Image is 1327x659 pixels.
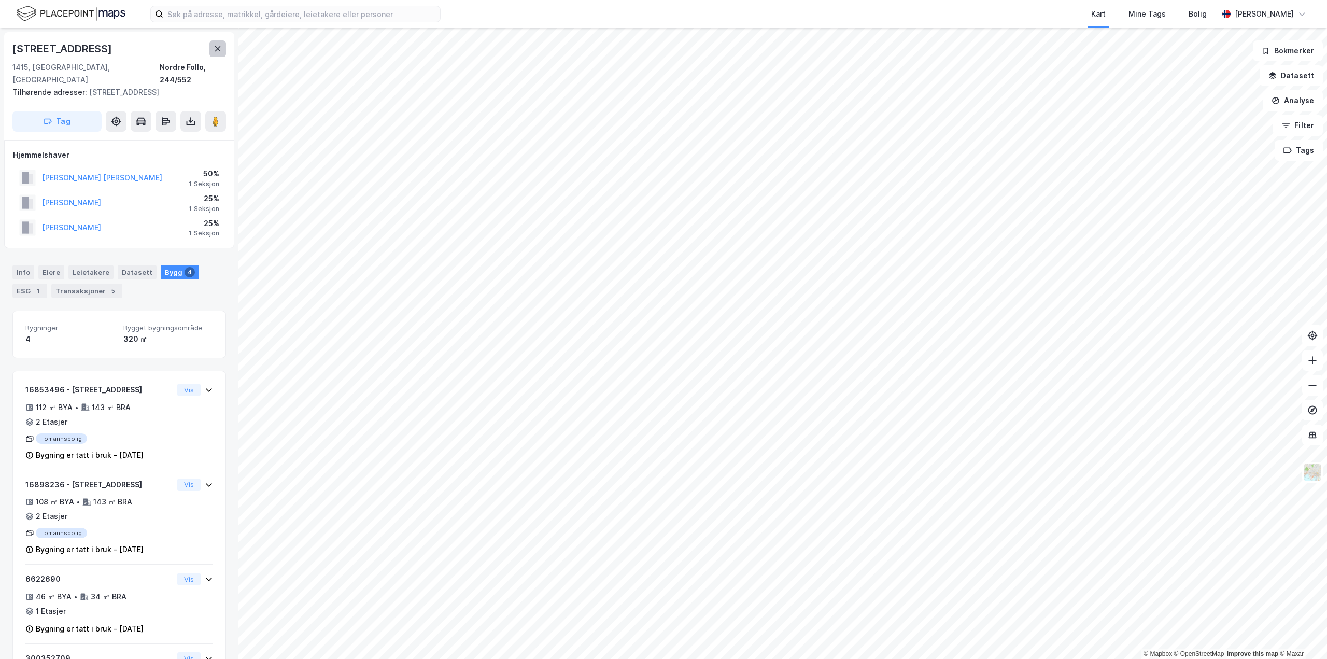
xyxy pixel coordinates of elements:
[33,286,43,296] div: 1
[92,401,131,414] div: 143 ㎡ BRA
[51,284,122,298] div: Transaksjoner
[12,265,34,279] div: Info
[91,591,126,603] div: 34 ㎡ BRA
[1260,65,1323,86] button: Datasett
[163,6,440,22] input: Søk på adresse, matrikkel, gårdeiere, leietakere eller personer
[36,543,144,556] div: Bygning er tatt i bruk - [DATE]
[25,333,115,345] div: 4
[1128,8,1166,20] div: Mine Tags
[161,265,199,279] div: Bygg
[36,510,67,523] div: 2 Etasjer
[185,267,195,277] div: 4
[25,324,115,332] span: Bygninger
[1227,650,1278,657] a: Improve this map
[12,86,218,99] div: [STREET_ADDRESS]
[1275,609,1327,659] iframe: Chat Widget
[25,573,173,585] div: 6622690
[25,479,173,491] div: 16898236 - [STREET_ADDRESS]
[36,605,66,618] div: 1 Etasjer
[36,623,144,635] div: Bygning er tatt i bruk - [DATE]
[74,593,78,601] div: •
[1174,650,1224,657] a: OpenStreetMap
[1263,90,1323,111] button: Analyse
[36,449,144,461] div: Bygning er tatt i bruk - [DATE]
[123,324,213,332] span: Bygget bygningsområde
[12,284,47,298] div: ESG
[76,498,80,506] div: •
[177,479,201,491] button: Vis
[189,180,219,188] div: 1 Seksjon
[17,5,125,23] img: logo.f888ab2527a4732fd821a326f86c7f29.svg
[189,167,219,180] div: 50%
[189,205,219,213] div: 1 Seksjon
[177,573,201,585] button: Vis
[36,416,67,428] div: 2 Etasjer
[189,192,219,205] div: 25%
[75,403,79,412] div: •
[1303,462,1322,482] img: Z
[12,111,102,132] button: Tag
[108,286,118,296] div: 5
[68,265,114,279] div: Leietakere
[160,61,226,86] div: Nordre Follo, 244/552
[1275,140,1323,161] button: Tags
[177,384,201,396] button: Vis
[123,333,213,345] div: 320 ㎡
[36,496,74,508] div: 108 ㎡ BYA
[1144,650,1172,657] a: Mapbox
[12,88,89,96] span: Tilhørende adresser:
[189,229,219,237] div: 1 Seksjon
[1189,8,1207,20] div: Bolig
[36,591,72,603] div: 46 ㎡ BYA
[13,149,225,161] div: Hjemmelshaver
[93,496,132,508] div: 143 ㎡ BRA
[25,384,173,396] div: 16853496 - [STREET_ADDRESS]
[38,265,64,279] div: Eiere
[1091,8,1106,20] div: Kart
[118,265,157,279] div: Datasett
[189,217,219,230] div: 25%
[36,401,73,414] div: 112 ㎡ BYA
[1253,40,1323,61] button: Bokmerker
[1235,8,1294,20] div: [PERSON_NAME]
[12,61,160,86] div: 1415, [GEOGRAPHIC_DATA], [GEOGRAPHIC_DATA]
[1273,115,1323,136] button: Filter
[12,40,114,57] div: [STREET_ADDRESS]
